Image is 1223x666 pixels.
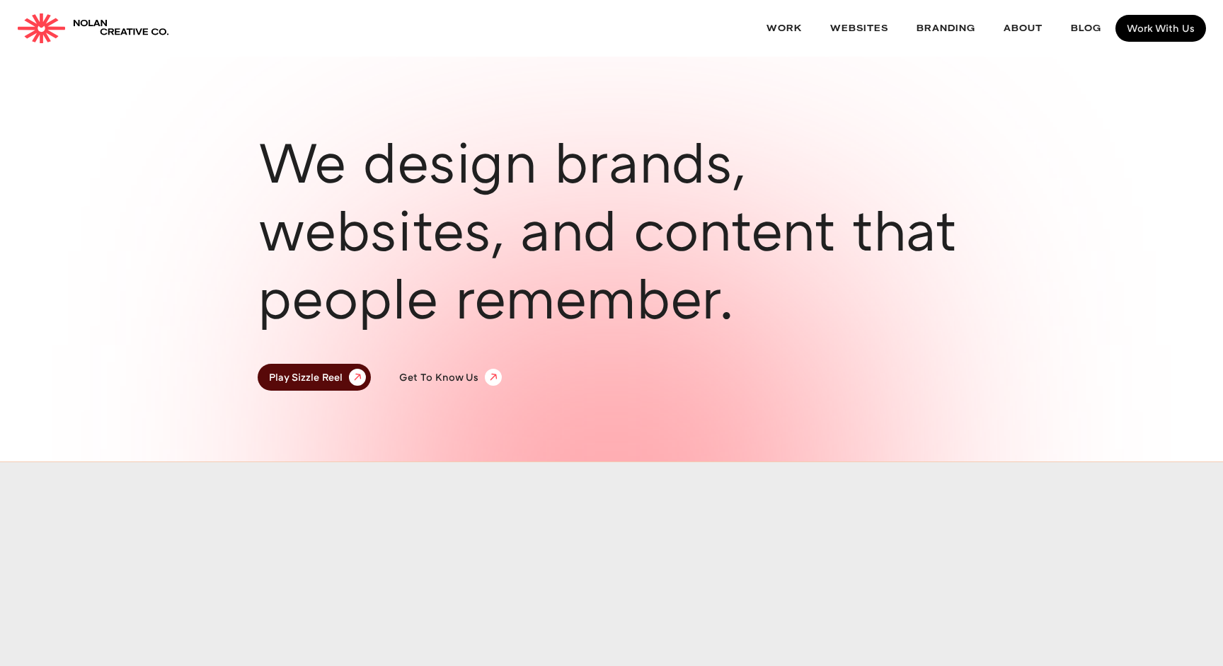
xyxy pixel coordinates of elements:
[902,10,989,47] a: Branding
[1127,23,1195,33] div: Work With Us
[1115,15,1206,42] a: Work With Us
[816,10,902,47] a: websites
[17,13,169,43] a: home
[258,127,965,331] h1: We design brands, websites, and content that people remember.
[388,364,507,391] a: Get To Know Us
[752,10,816,47] a: Work
[1057,10,1115,47] a: Blog
[399,372,478,382] div: Get To Know Us
[17,13,66,43] img: Nolan Creative Co.
[989,10,1057,47] a: About
[269,370,343,384] div: Play Sizzle Reel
